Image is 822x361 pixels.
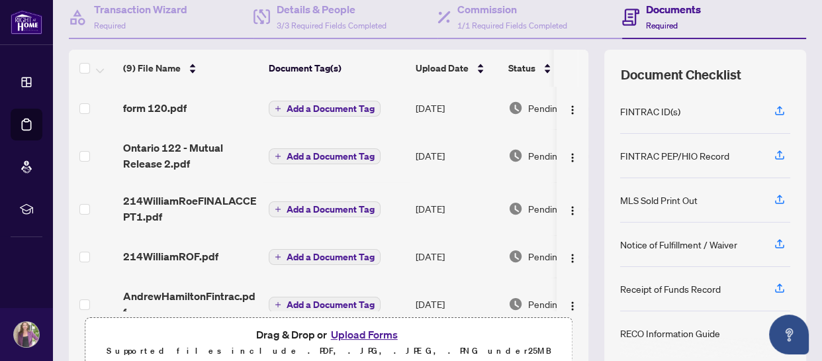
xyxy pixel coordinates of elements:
[287,300,375,309] span: Add a Document Tag
[567,152,578,163] img: Logo
[528,201,594,216] span: Pending Review
[508,101,523,115] img: Document Status
[269,101,381,117] button: Add a Document Tag
[562,246,583,267] button: Logo
[410,235,503,278] td: [DATE]
[269,100,381,117] button: Add a Document Tag
[567,205,578,216] img: Logo
[503,50,616,87] th: Status
[11,10,42,34] img: logo
[620,237,737,252] div: Notice of Fulfillment / Waiver
[457,21,567,30] span: 1/1 Required Fields Completed
[269,248,381,266] button: Add a Document Tag
[508,297,523,311] img: Document Status
[528,148,594,163] span: Pending Review
[287,252,375,262] span: Add a Document Tag
[287,205,375,214] span: Add a Document Tag
[277,21,387,30] span: 3/3 Required Fields Completed
[769,315,809,354] button: Open asap
[275,254,281,260] span: plus
[528,101,594,115] span: Pending Review
[275,105,281,112] span: plus
[123,140,258,172] span: Ontario 122 - Mutual Release 2.pdf
[528,297,594,311] span: Pending Review
[410,278,503,331] td: [DATE]
[275,206,281,213] span: plus
[416,61,469,76] span: Upload Date
[562,198,583,219] button: Logo
[123,61,181,76] span: (9) File Name
[620,104,680,119] div: FINTRAC ID(s)
[620,193,698,207] div: MLS Sold Print Out
[410,182,503,235] td: [DATE]
[277,1,387,17] h4: Details & People
[118,50,263,87] th: (9) File Name
[646,21,678,30] span: Required
[93,343,564,359] p: Supported files include .PDF, .JPG, .JPEG, .PNG under 25 MB
[567,105,578,115] img: Logo
[410,87,503,129] td: [DATE]
[620,282,721,296] div: Receipt of Funds Record
[269,201,381,217] button: Add a Document Tag
[562,97,583,119] button: Logo
[269,297,381,313] button: Add a Document Tag
[269,148,381,165] button: Add a Document Tag
[327,326,402,343] button: Upload Forms
[457,1,567,17] h4: Commission
[562,145,583,166] button: Logo
[14,322,39,347] img: Profile Icon
[287,152,375,161] span: Add a Document Tag
[94,21,126,30] span: Required
[269,201,381,218] button: Add a Document Tag
[123,248,218,264] span: 214WilliamROF.pdf
[269,148,381,164] button: Add a Document Tag
[287,104,375,113] span: Add a Document Tag
[275,301,281,308] span: plus
[508,61,535,76] span: Status
[123,193,258,225] span: 214WilliamRoeFINALACCEPT1.pdf
[620,66,741,84] span: Document Checklist
[508,148,523,163] img: Document Status
[528,249,594,264] span: Pending Review
[620,148,729,163] div: FINTRAC PEP/HIO Record
[94,1,187,17] h4: Transaction Wizard
[620,326,720,340] div: RECO Information Guide
[269,249,381,265] button: Add a Document Tag
[269,296,381,313] button: Add a Document Tag
[123,288,258,320] span: AndrewHamiltonFintrac.pdf
[508,201,523,216] img: Document Status
[410,129,503,182] td: [DATE]
[256,326,402,343] span: Drag & Drop or
[275,153,281,160] span: plus
[567,301,578,311] img: Logo
[410,50,503,87] th: Upload Date
[562,293,583,315] button: Logo
[646,1,701,17] h4: Documents
[263,50,410,87] th: Document Tag(s)
[123,100,187,116] span: form 120.pdf
[508,249,523,264] img: Document Status
[567,253,578,264] img: Logo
